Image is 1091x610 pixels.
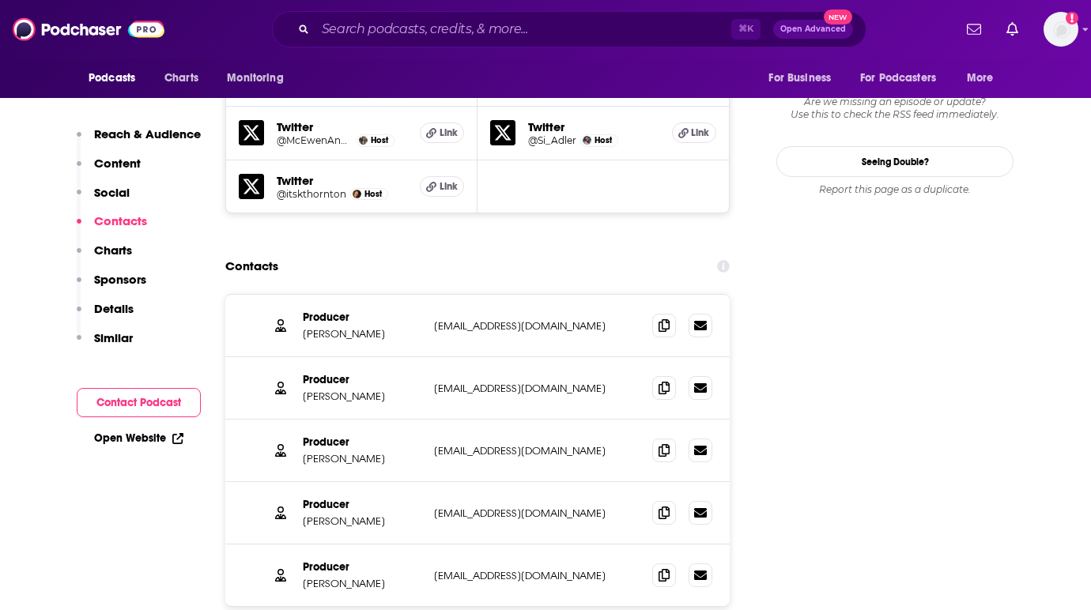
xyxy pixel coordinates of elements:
[154,63,208,93] a: Charts
[440,180,458,193] span: Link
[77,388,201,417] button: Contact Podcast
[731,19,761,40] span: ⌘ K
[77,126,201,156] button: Reach & Audience
[303,452,421,465] p: [PERSON_NAME]
[824,9,852,24] span: New
[776,183,1014,196] div: Report this page as a duplicate.
[303,311,421,324] p: Producer
[1044,12,1078,47] button: Show profile menu
[303,373,421,386] p: Producer
[77,213,147,243] button: Contacts
[277,119,407,134] h5: Twitter
[850,63,959,93] button: open menu
[77,330,133,360] button: Similar
[780,25,846,33] span: Open Advanced
[94,330,133,345] p: Similar
[364,189,382,199] span: Host
[77,272,146,301] button: Sponsors
[434,506,640,520] p: [EMAIL_ADDRESS][DOMAIN_NAME]
[77,156,141,185] button: Content
[303,514,421,528] p: [PERSON_NAME]
[216,63,304,93] button: open menu
[225,251,278,281] h2: Contacts
[77,301,134,330] button: Details
[420,176,464,197] a: Link
[89,67,135,89] span: Podcasts
[277,173,407,188] h5: Twitter
[967,67,994,89] span: More
[672,122,716,143] a: Link
[94,185,130,200] p: Social
[434,444,640,457] p: [EMAIL_ADDRESS][DOMAIN_NAME]
[77,63,156,93] button: open menu
[303,498,421,511] p: Producer
[434,382,640,395] p: [EMAIL_ADDRESS][DOMAIN_NAME]
[315,17,731,42] input: Search podcasts, credits, & more...
[303,327,421,341] p: [PERSON_NAME]
[528,119,659,134] h5: Twitter
[277,188,346,200] a: @itskthornton
[1000,16,1025,43] a: Show notifications dropdown
[227,67,283,89] span: Monitoring
[691,126,709,139] span: Link
[277,134,353,146] a: @McEwenAnnie
[595,135,612,145] span: Host
[164,67,198,89] span: Charts
[1066,12,1078,24] svg: Add a profile image
[94,126,201,141] p: Reach & Audience
[434,569,640,582] p: [EMAIL_ADDRESS][DOMAIN_NAME]
[77,243,132,272] button: Charts
[303,577,421,590] p: [PERSON_NAME]
[13,14,164,44] img: Podchaser - Follow, Share and Rate Podcasts
[94,243,132,258] p: Charts
[860,67,936,89] span: For Podcasters
[776,146,1014,177] a: Seeing Double?
[583,136,591,145] img: Simon Adler
[94,301,134,316] p: Details
[77,185,130,214] button: Social
[1044,12,1078,47] span: Logged in as jillgoldstein
[94,272,146,287] p: Sponsors
[94,156,141,171] p: Content
[757,63,851,93] button: open menu
[371,135,388,145] span: Host
[961,16,987,43] a: Show notifications dropdown
[353,190,361,198] img: Katie Thornton
[528,134,576,146] a: @Si_Adler
[94,431,183,445] a: Open Website
[956,63,1014,93] button: open menu
[303,435,421,449] p: Producer
[94,213,147,228] p: Contacts
[776,96,1014,121] div: Are we missing an episode or update? Use this to check the RSS feed immediately.
[303,560,421,574] p: Producer
[303,390,421,403] p: [PERSON_NAME]
[768,67,831,89] span: For Business
[440,126,458,139] span: Link
[773,20,853,39] button: Open AdvancedNew
[359,136,368,145] img: Annie McEwen
[434,319,640,333] p: [EMAIL_ADDRESS][DOMAIN_NAME]
[272,11,866,47] div: Search podcasts, credits, & more...
[420,122,464,143] a: Link
[1044,12,1078,47] img: User Profile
